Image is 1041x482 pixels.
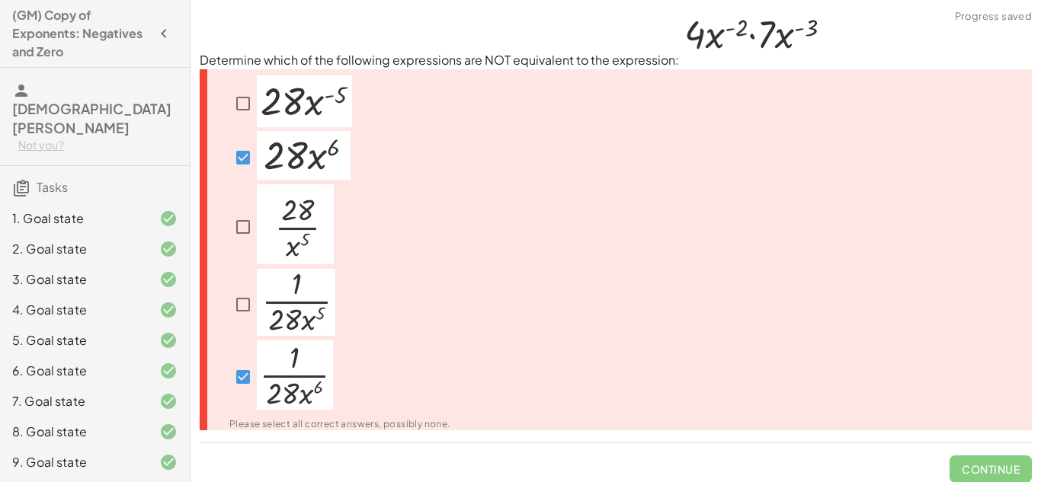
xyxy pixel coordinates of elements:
div: 7. Goal state [12,392,135,410]
div: Please select all correct answers, possibly none. [229,420,450,429]
i: Task finished and correct. [159,392,178,410]
span: [DEMOGRAPHIC_DATA][PERSON_NAME] [12,100,171,136]
i: Task finished and correct. [159,362,178,380]
div: Not you? [18,138,178,153]
img: 4229b24f4f3e89f7684edc0d5cea8ab271348e3dc095ec29b0c4fa1de2a59f42.png [679,9,825,65]
div: 4. Goal state [12,301,135,319]
span: Progress saved [955,9,1032,24]
p: Determine which of the following expressions are NOT equivalent to the expression: [200,9,1032,69]
i: Task finished and correct. [159,270,178,289]
div: 9. Goal state [12,453,135,471]
img: 3a5adb98e5f0078263b9715c8c11b96be315a07cec8861cb16ef1fdb8588078c.png [257,75,352,127]
i: Task finished and correct. [159,240,178,258]
div: 2. Goal state [12,240,135,258]
span: Tasks [37,179,68,195]
div: 8. Goal state [12,423,135,441]
div: 5. Goal state [12,331,135,350]
img: 460be52b46e156245376ea7e5bc718923de870416ad8b2a76f0b77daf214227d.png [257,340,333,410]
img: 806041a2a19089dab02b5d27c6451e578adeb018f76ce9154c0ffdb447fff0f4.png [257,269,335,336]
i: Task finished and correct. [159,453,178,471]
div: 1. Goal state [12,209,135,228]
h4: (GM) Copy of Exponents: Negatives and Zero [12,6,150,61]
i: Task finished and correct. [159,331,178,350]
div: 6. Goal state [12,362,135,380]
img: 4603e8ec221a6c97e654ab371ff24d9fb3c7b6191abca26e062a4c8679c4730d.png [257,131,351,180]
i: Task finished and correct. [159,209,178,228]
img: 0628d6d7fc34068a8d00410d467269cad83ddc2565c081ede528c1118266ee0b.png [257,184,334,264]
i: Task finished and correct. [159,423,178,441]
div: 3. Goal state [12,270,135,289]
i: Task finished and correct. [159,301,178,319]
